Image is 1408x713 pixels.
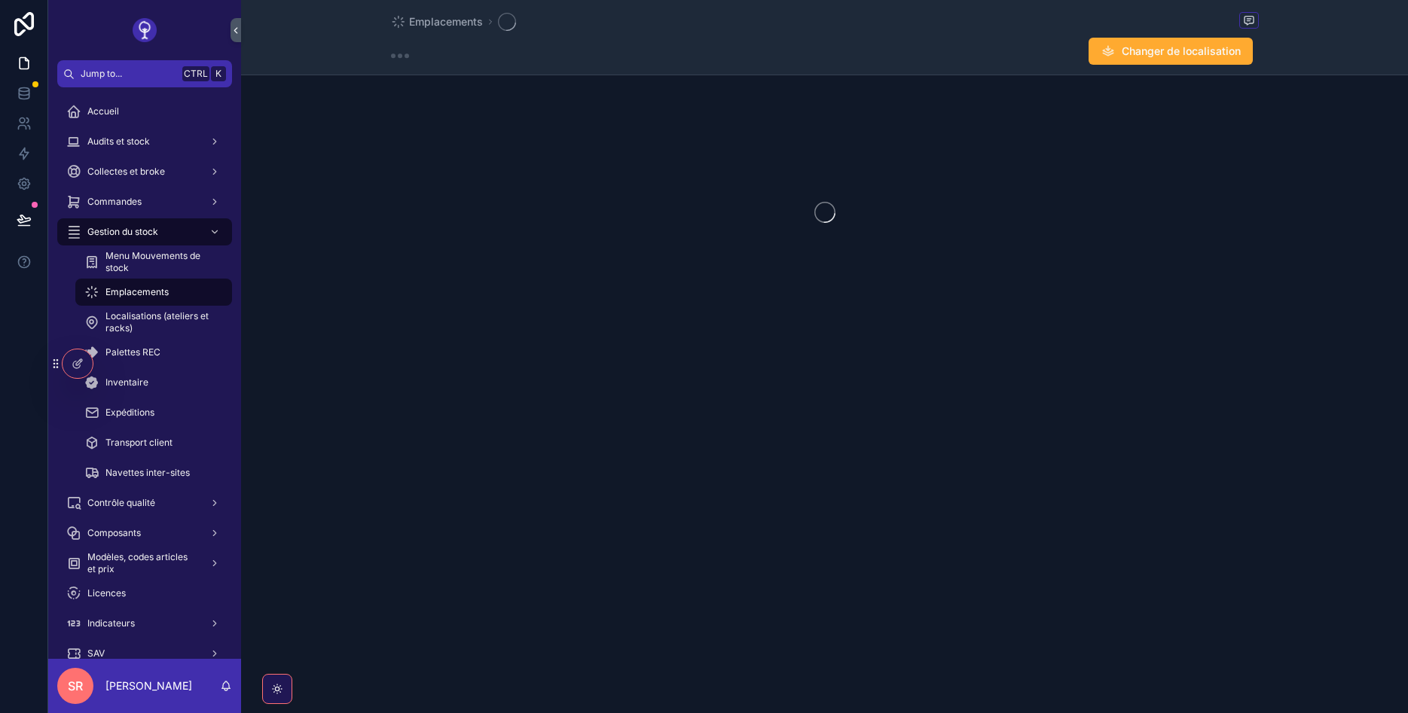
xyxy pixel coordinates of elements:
[57,188,232,215] a: Commandes
[182,66,209,81] span: Ctrl
[57,60,232,87] button: Jump to...CtrlK
[105,250,217,274] span: Menu Mouvements de stock
[57,520,232,547] a: Composants
[133,18,157,42] img: App logo
[105,678,192,693] p: [PERSON_NAME]
[81,68,176,80] span: Jump to...
[1089,38,1253,65] button: Changer de localisation
[57,640,232,667] a: SAV
[391,14,483,29] a: Emplacements
[87,551,197,575] span: Modèles, codes articles et prix
[57,610,232,637] a: Indicateurs
[105,376,148,388] span: Inventaire
[48,87,241,659] div: scrollable content
[87,166,165,178] span: Collectes et broke
[57,580,232,607] a: Licences
[75,279,232,306] a: Emplacements
[75,369,232,396] a: Inventaire
[75,309,232,336] a: Localisations (ateliers et racks)
[1122,44,1241,59] span: Changer de localisation
[409,14,483,29] span: Emplacements
[57,128,232,155] a: Audits et stock
[75,429,232,456] a: Transport client
[87,136,150,148] span: Audits et stock
[57,218,232,245] a: Gestion du stock
[105,346,160,358] span: Palettes REC
[105,467,190,479] span: Navettes inter-sites
[75,399,232,426] a: Expéditions
[87,617,135,629] span: Indicateurs
[68,677,83,695] span: SR
[75,248,232,276] a: Menu Mouvements de stock
[105,310,217,334] span: Localisations (ateliers et racks)
[87,647,105,660] span: SAV
[87,226,158,238] span: Gestion du stock
[105,437,173,449] span: Transport client
[105,407,154,419] span: Expéditions
[87,105,119,117] span: Accueil
[75,339,232,366] a: Palettes REC
[57,158,232,185] a: Collectes et broke
[87,196,142,208] span: Commandes
[105,286,169,298] span: Emplacements
[57,489,232,516] a: Contrôle qualité
[57,98,232,125] a: Accueil
[87,587,126,599] span: Licences
[75,459,232,486] a: Navettes inter-sites
[212,68,224,80] span: K
[87,497,155,509] span: Contrôle qualité
[87,527,141,539] span: Composants
[57,550,232,577] a: Modèles, codes articles et prix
